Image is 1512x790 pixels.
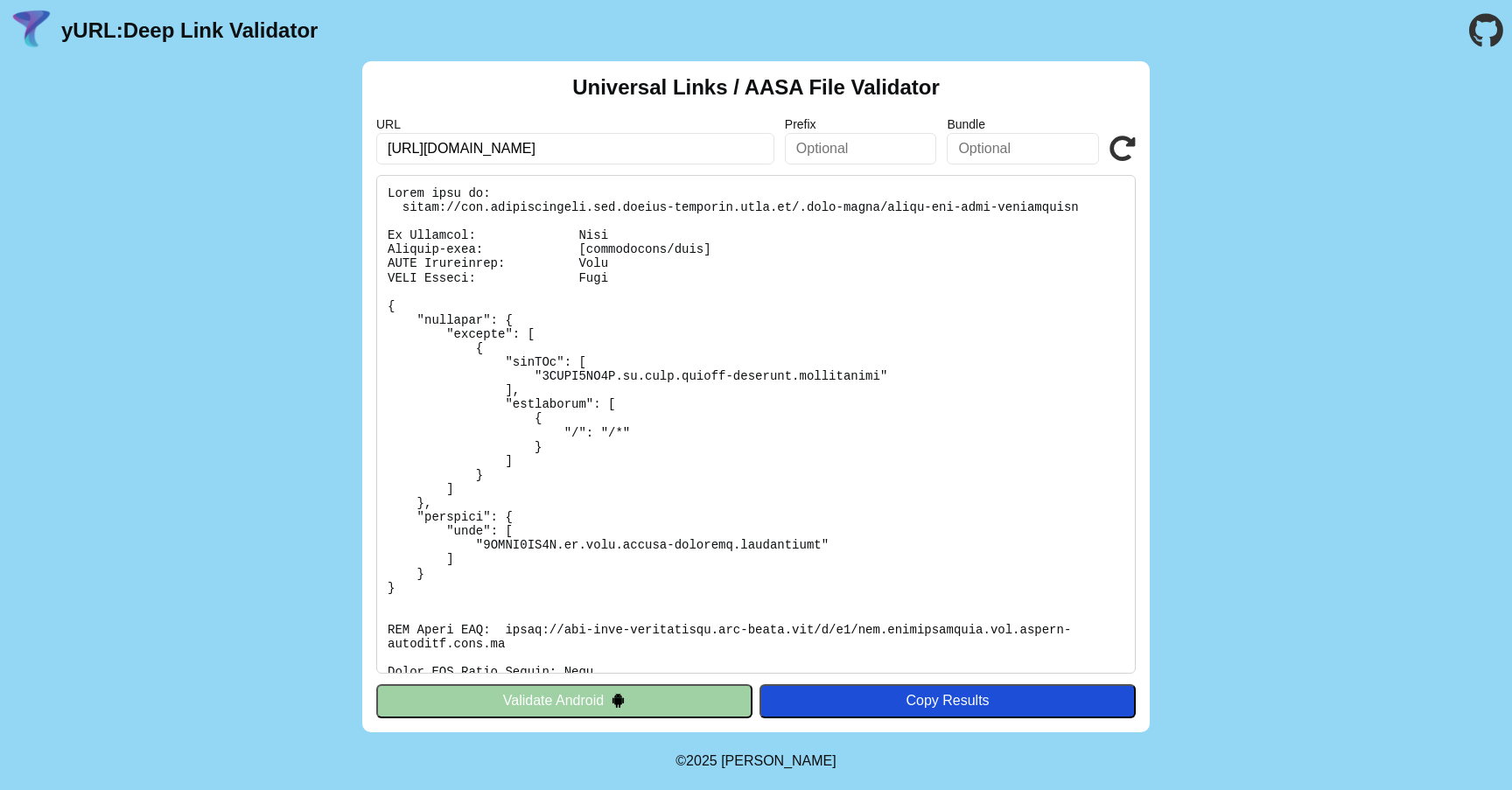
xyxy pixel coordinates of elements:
[686,753,717,768] span: 2025
[611,693,626,708] img: droidIcon.svg
[9,8,54,53] img: yURL Logo
[947,117,1099,131] label: Bundle
[376,175,1136,674] pre: Lorem ipsu do: sitam://con.adipiscingeli.sed.doeius-temporin.utla.et/.dolo-magna/aliqu-eni-admi-v...
[675,732,836,790] footer: ©
[61,18,318,43] a: yURL:Deep Link Validator
[572,75,940,100] h2: Universal Links / AASA File Validator
[759,684,1136,717] button: Copy Results
[768,693,1127,709] div: Copy Results
[785,133,937,164] input: Optional
[376,684,752,717] button: Validate Android
[376,117,774,131] label: URL
[721,753,836,768] a: Michael Ibragimchayev's Personal Site
[947,133,1099,164] input: Optional
[785,117,937,131] label: Prefix
[376,133,774,164] input: Required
